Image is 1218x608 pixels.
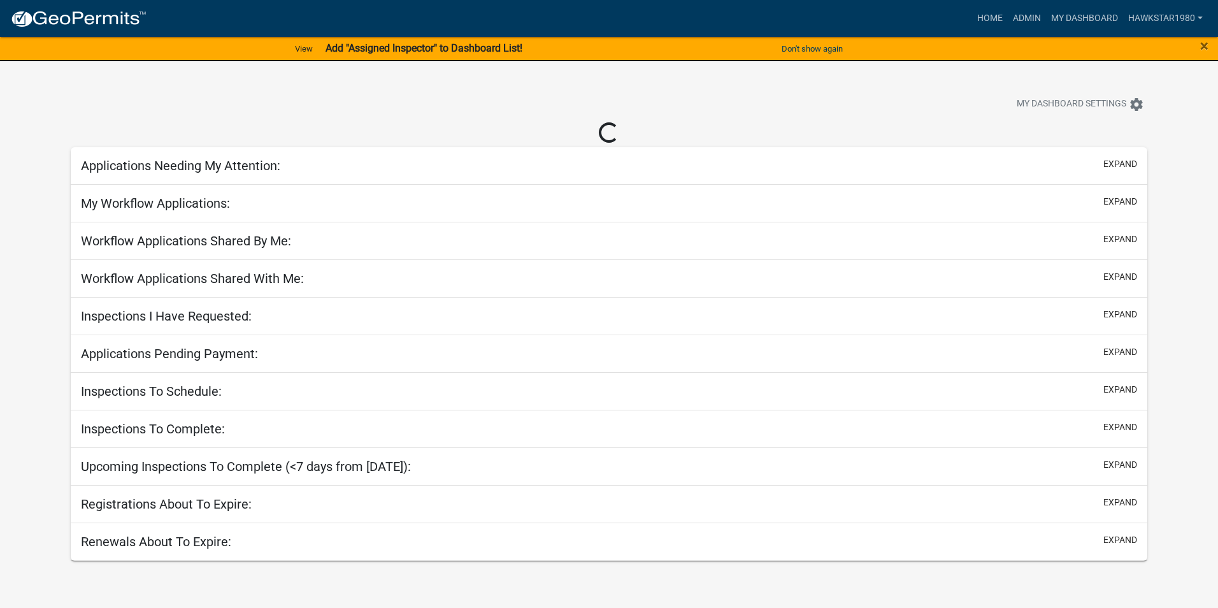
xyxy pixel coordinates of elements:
[777,38,848,59] button: Don't show again
[81,233,291,249] h5: Workflow Applications Shared By Me:
[1103,233,1137,246] button: expand
[326,42,522,54] strong: Add "Assigned Inspector" to Dashboard List!
[1103,496,1137,509] button: expand
[290,38,318,59] a: View
[1123,6,1208,31] a: Hawkstar1980
[972,6,1008,31] a: Home
[1103,308,1137,321] button: expand
[81,346,258,361] h5: Applications Pending Payment:
[1103,195,1137,208] button: expand
[1103,458,1137,472] button: expand
[1103,421,1137,434] button: expand
[1007,92,1154,117] button: My Dashboard Settingssettings
[1103,270,1137,284] button: expand
[81,384,222,399] h5: Inspections To Schedule:
[81,271,304,286] h5: Workflow Applications Shared With Me:
[81,459,411,474] h5: Upcoming Inspections To Complete (<7 days from [DATE]):
[1008,6,1046,31] a: Admin
[1129,97,1144,112] i: settings
[1103,533,1137,547] button: expand
[1046,6,1123,31] a: My Dashboard
[81,196,230,211] h5: My Workflow Applications:
[81,158,280,173] h5: Applications Needing My Attention:
[1103,157,1137,171] button: expand
[1017,97,1126,112] span: My Dashboard Settings
[1103,383,1137,396] button: expand
[1200,37,1208,55] span: ×
[81,496,252,512] h5: Registrations About To Expire:
[81,308,252,324] h5: Inspections I Have Requested:
[1200,38,1208,54] button: Close
[81,534,231,549] h5: Renewals About To Expire:
[81,421,225,437] h5: Inspections To Complete:
[1103,345,1137,359] button: expand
